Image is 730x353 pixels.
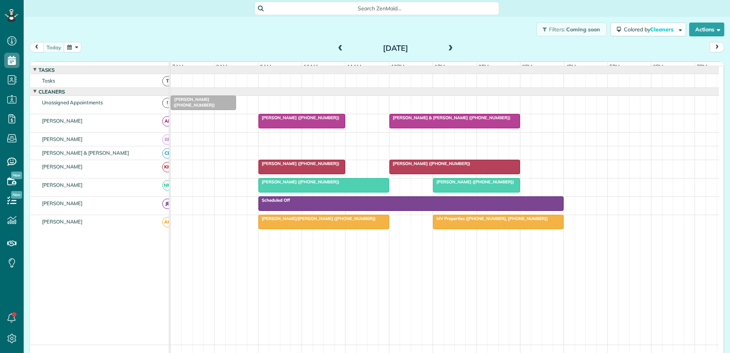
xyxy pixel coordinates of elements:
span: MV Properties ([PHONE_NUMBER], [PHONE_NUMBER]) [433,216,548,221]
span: NM [162,180,173,191]
span: AG [162,217,173,227]
button: prev [29,42,44,52]
span: [PERSON_NAME] [40,219,84,225]
h2: [DATE] [348,44,443,52]
span: [PERSON_NAME] [40,164,84,170]
span: [PERSON_NAME]/[PERSON_NAME] ([PHONE_NUMBER]) [258,216,376,221]
span: [PERSON_NAME] & [PERSON_NAME] [40,150,131,156]
span: Tasks [37,67,56,73]
span: Colored by [624,26,676,33]
span: T [162,76,173,86]
span: AF [162,116,173,126]
span: [PERSON_NAME] ([PHONE_NUMBER]) [258,179,340,185]
span: JB [162,199,173,209]
span: 6pm [651,63,665,70]
span: Unassigned Appointments [40,99,104,105]
span: [PERSON_NAME] ([PHONE_NUMBER]) [170,97,215,107]
span: 2pm [477,63,490,70]
span: BR [162,134,173,145]
span: 7am [171,63,185,70]
span: [PERSON_NAME] [40,200,84,206]
span: 9am [258,63,273,70]
button: next [710,42,724,52]
span: [PERSON_NAME] ([PHONE_NUMBER]) [258,115,340,120]
button: Colored byCleaners [610,23,686,36]
span: 7pm [695,63,709,70]
span: 5pm [608,63,621,70]
span: CB [162,148,173,159]
span: 4pm [564,63,578,70]
span: 11am [346,63,363,70]
span: 1pm [433,63,446,70]
span: Scheduled Off [258,198,291,203]
span: ! [162,98,173,108]
span: New [11,172,22,179]
span: KH [162,162,173,172]
span: [PERSON_NAME] ([PHONE_NUMBER]) [258,161,340,166]
button: today [43,42,65,52]
span: Tasks [40,78,57,84]
span: [PERSON_NAME] ([PHONE_NUMBER]) [433,179,514,185]
span: 10am [302,63,319,70]
span: 12pm [389,63,406,70]
span: [PERSON_NAME] ([PHONE_NUMBER]) [389,161,471,166]
span: 8am [215,63,229,70]
span: [PERSON_NAME] [40,136,84,142]
span: Filters: [549,26,565,33]
span: Cleaners [37,89,66,95]
span: Coming soon [566,26,601,33]
button: Actions [689,23,724,36]
span: [PERSON_NAME] & [PERSON_NAME] ([PHONE_NUMBER]) [389,115,511,120]
span: [PERSON_NAME] [40,182,84,188]
span: New [11,191,22,199]
span: [PERSON_NAME] [40,118,84,124]
span: 3pm [520,63,534,70]
span: Cleaners [650,26,675,33]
